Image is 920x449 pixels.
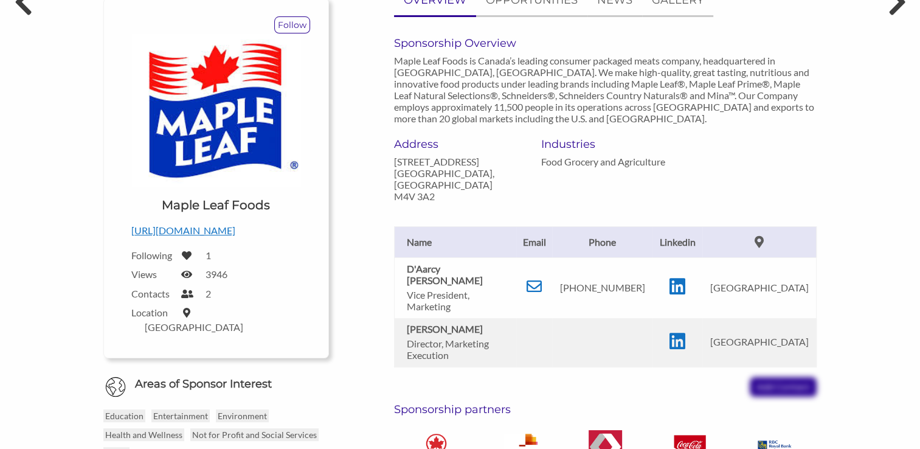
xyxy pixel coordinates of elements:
p: [GEOGRAPHIC_DATA], [GEOGRAPHIC_DATA] [394,167,523,190]
h1: Maple Leaf Foods [162,197,270,214]
h6: Address [394,137,523,151]
p: Director, Marketing Execution [407,338,510,361]
label: Location [131,307,174,318]
p: Food Grocery and Agriculture [541,156,670,167]
label: Views [131,268,174,280]
label: 1 [206,249,211,261]
h6: Sponsorship Overview [394,37,817,50]
img: Maple Leaf Foods Logo [131,33,301,187]
p: Vice President, Marketing [407,289,510,312]
h6: Areas of Sponsor Interest [94,377,338,392]
img: Globe Icon [105,377,126,397]
p: [GEOGRAPHIC_DATA] [708,282,811,293]
p: Not for Profit and Social Services [190,428,319,441]
label: 2 [206,288,211,299]
p: [URL][DOMAIN_NAME] [131,223,301,238]
th: Phone [552,226,652,257]
p: [GEOGRAPHIC_DATA] [708,336,811,347]
th: Linkedin [652,226,702,257]
p: Entertainment [151,409,210,422]
p: Environment [216,409,269,422]
p: [PHONE_NUMBER] [558,282,646,293]
b: D'Aarcy [PERSON_NAME] [407,263,483,286]
label: [GEOGRAPHIC_DATA] [145,321,243,333]
b: [PERSON_NAME] [407,323,483,335]
p: [STREET_ADDRESS] [394,156,523,167]
p: Health and Wellness [103,428,184,441]
p: Education [103,409,145,422]
label: Following [131,249,174,261]
p: Follow [275,17,310,33]
h6: Sponsorship partners [394,403,817,416]
label: 3946 [206,268,227,280]
p: Maple Leaf Foods is Canada’s leading consumer packaged meats company, headquartered in [GEOGRAPHI... [394,55,817,124]
p: M4V 3A2 [394,190,523,202]
th: Name [395,226,516,257]
h6: Industries [541,137,670,151]
label: Contacts [131,288,174,299]
th: Email [516,226,553,257]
